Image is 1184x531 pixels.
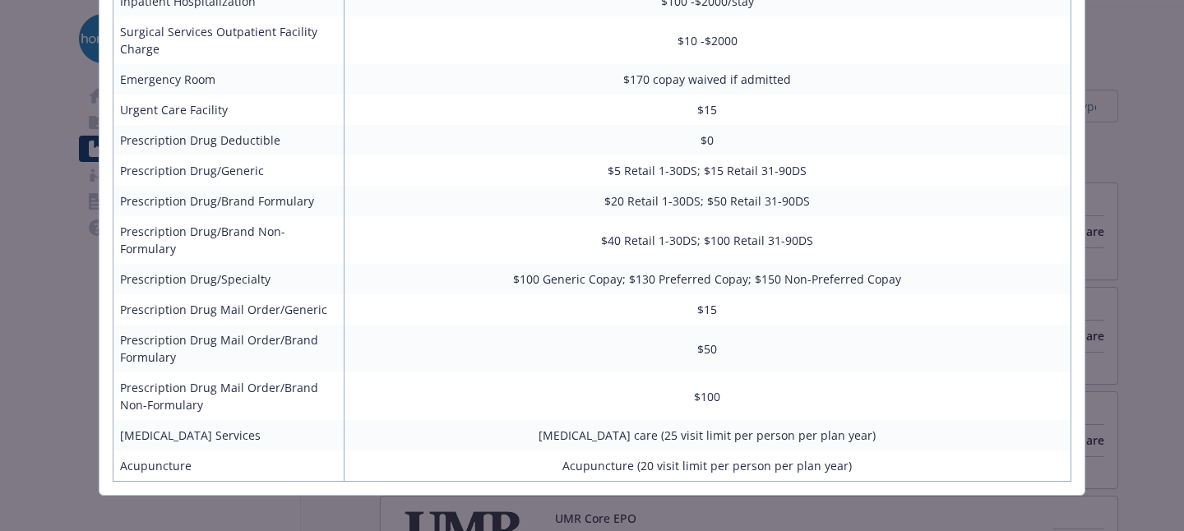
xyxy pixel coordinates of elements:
[113,325,345,372] td: Prescription Drug Mail Order/Brand Formulary
[344,450,1071,482] td: Acupuncture (20 visit limit per person per plan year)
[113,372,345,420] td: Prescription Drug Mail Order/Brand Non-Formulary
[344,264,1071,294] td: $100 Generic Copay; $130 Preferred Copay; $150 Non-Preferred Copay
[113,264,345,294] td: Prescription Drug/Specialty
[113,125,345,155] td: Prescription Drug Deductible
[113,186,345,216] td: Prescription Drug/Brand Formulary
[344,64,1071,95] td: $170 copay waived if admitted
[344,125,1071,155] td: $0
[344,325,1071,372] td: $50
[344,16,1071,64] td: $10 -$2000
[344,186,1071,216] td: $20 Retail 1-30DS; $50 Retail 31-90DS
[113,420,345,450] td: [MEDICAL_DATA] Services
[113,294,345,325] td: Prescription Drug Mail Order/Generic
[344,95,1071,125] td: $15
[344,216,1071,264] td: $40 Retail 1-30DS; $100 Retail 31-90DS
[113,64,345,95] td: Emergency Room
[113,216,345,264] td: Prescription Drug/Brand Non-Formulary
[113,450,345,482] td: Acupuncture
[344,420,1071,450] td: [MEDICAL_DATA] care (25 visit limit per person per plan year)
[344,155,1071,186] td: $5 Retail 1-30DS; $15 Retail 31-90DS
[113,155,345,186] td: Prescription Drug/Generic
[113,16,345,64] td: Surgical Services Outpatient Facility Charge
[113,95,345,125] td: Urgent Care Facility
[344,372,1071,420] td: $100
[344,294,1071,325] td: $15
